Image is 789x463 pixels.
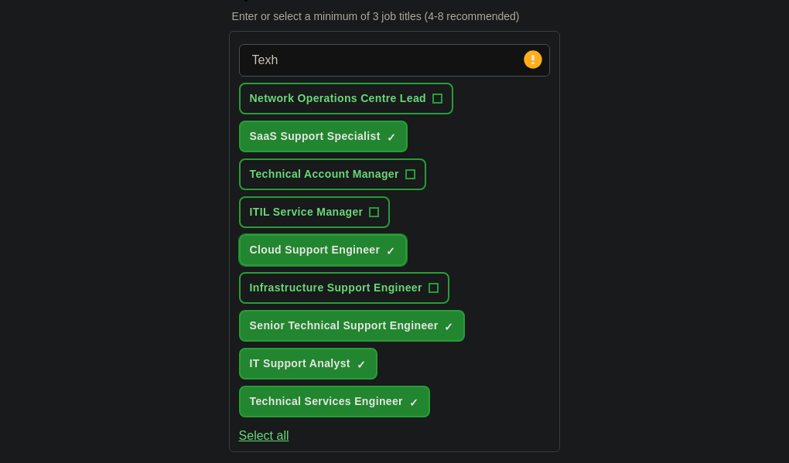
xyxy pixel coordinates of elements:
span: Network Operations Centre Lead [250,90,426,107]
span: Technical Account Manager [250,166,399,182]
span: Senior Technical Support Engineer [250,318,439,334]
span: SaaS Support Specialist [250,128,381,145]
input: Type a job title and press enter [239,44,551,77]
button: IT Support Analyst✓ [239,348,377,380]
button: ITIL Service Manager [239,196,391,228]
span: ✓ [387,131,396,144]
button: Technical Account Manager [239,158,426,190]
button: Select all [239,427,289,445]
span: Cloud Support Engineer [250,242,381,258]
span: Technical Services Engineer [250,393,403,410]
button: Network Operations Centre Lead [239,83,453,114]
p: Enter or select a minimum of 3 job titles (4-8 recommended) [229,9,561,25]
span: ✓ [386,245,395,257]
button: Senior Technical Support Engineer✓ [239,310,466,342]
span: Infrastructure Support Engineer [250,280,422,296]
span: IT Support Analyst [250,356,350,372]
button: Technical Services Engineer✓ [239,386,430,417]
span: ITIL Service Manager [250,204,364,220]
button: SaaS Support Specialist✓ [239,121,408,152]
span: ✓ [444,321,453,333]
span: ✓ [357,359,366,371]
button: Infrastructure Support Engineer [239,272,449,304]
button: Cloud Support Engineer✓ [239,234,408,266]
span: ✓ [409,397,418,409]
